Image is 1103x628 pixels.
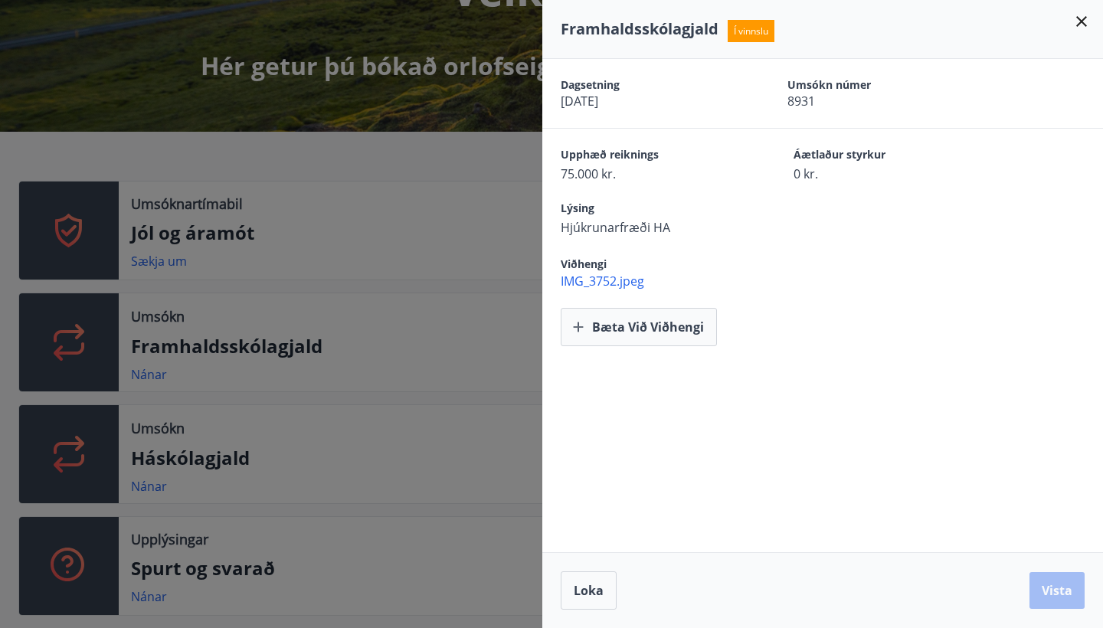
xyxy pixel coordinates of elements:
span: Í vinnslu [728,20,774,42]
span: 0 kr. [794,165,973,182]
span: 75.000 kr. [561,165,740,182]
span: Umsókn númer [787,77,961,93]
span: Dagsetning [561,77,734,93]
span: Hjúkrunarfræði HA [561,219,740,236]
span: Upphæð reiknings [561,147,740,165]
span: 8931 [787,93,961,110]
span: IMG_3752.jpeg [561,273,1103,289]
span: Viðhengi [561,257,607,271]
span: Lýsing [561,201,740,219]
span: Framhaldsskólagjald [561,18,718,39]
span: Áætlaður styrkur [794,147,973,165]
button: Loka [561,571,617,610]
span: Loka [574,582,604,599]
span: [DATE] [561,93,734,110]
button: Bæta við viðhengi [561,308,717,346]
